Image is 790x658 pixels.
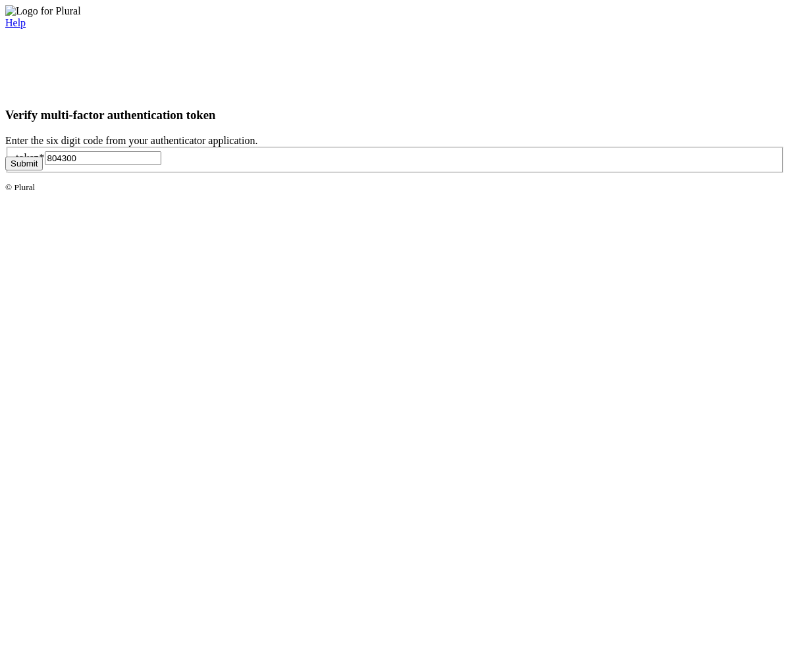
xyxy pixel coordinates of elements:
input: Six-digit code [45,151,161,165]
a: Help [5,17,26,28]
label: token [16,152,45,163]
div: Enter the six digit code from your authenticator application. [5,135,785,147]
button: Submit [5,157,43,170]
small: © Plural [5,182,35,192]
h3: Verify multi-factor authentication token [5,108,785,122]
img: Logo for Plural [5,5,81,17]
